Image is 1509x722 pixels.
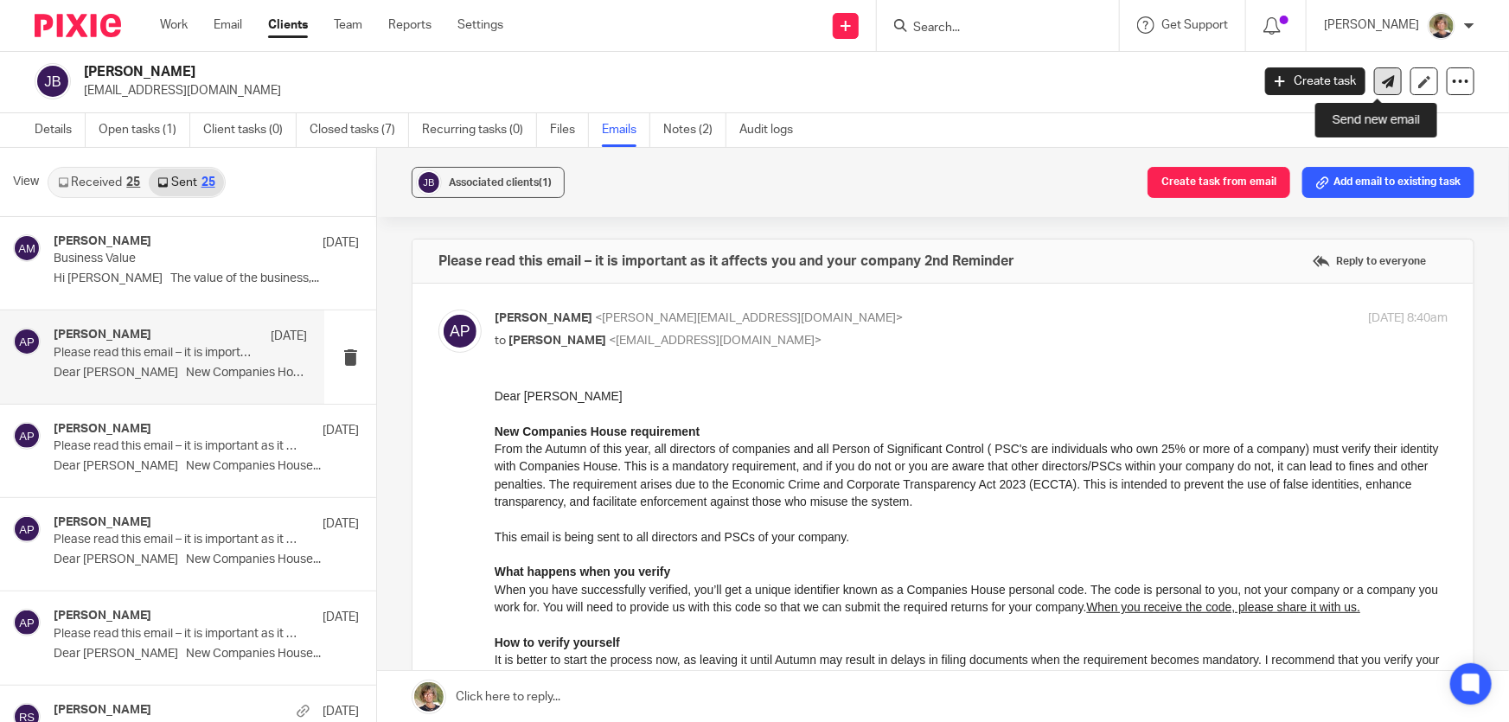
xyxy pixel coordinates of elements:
[1308,248,1430,274] label: Reply to everyone
[388,16,432,34] a: Reports
[342,318,468,332] a: [URL][DOMAIN_NAME]
[99,113,190,147] a: Open tasks (1)
[54,609,151,623] h4: [PERSON_NAME]
[438,252,1014,270] h4: Please read this email – it is important as it affects you and your company 2nd Reminder
[1161,19,1228,31] span: Get Support
[13,609,41,636] img: svg%3E
[35,14,121,37] img: Pixie
[35,668,953,686] p: A smartphone to scan your passport and complete a facial recognition check
[323,515,359,533] p: [DATE]
[49,169,149,196] a: Received25
[334,16,362,34] a: Team
[54,234,151,249] h4: [PERSON_NAME]
[412,167,565,198] button: Associated clients(1)
[310,113,409,147] a: Closed tasks (7)
[35,650,953,668] p: Access to the email account that you will use to set up a [DOMAIN_NAME] One login
[54,553,359,567] p: Dear [PERSON_NAME] New Companies House...
[13,173,39,191] span: View
[13,515,41,543] img: svg%3E
[508,335,606,347] span: [PERSON_NAME]
[54,252,298,266] p: Business Value
[1265,67,1365,95] a: Create task
[1302,167,1474,198] button: Add email to existing task
[190,354,317,367] a: [URL][DOMAIN_NAME]
[550,113,589,147] a: Files
[214,16,242,34] a: Email
[911,21,1067,36] input: Search
[203,113,297,147] a: Client tasks (0)
[449,177,552,188] span: Associated clients
[13,328,41,355] img: svg%3E
[1428,12,1455,40] img: High%20Res%20Andrew%20Price%20Accountants_Poppy%20Jakes%20photography-1142.jpg
[35,616,953,633] p: UK Photo driving licence
[602,113,650,147] a: Emails
[592,213,866,227] u: When you receive the code, please share it with us.
[54,533,298,547] p: Please read this email – it is important as it affects you and your company REMINDER
[609,335,822,347] span: <[EMAIL_ADDRESS][DOMAIN_NAME]>
[13,234,41,262] img: svg%3E
[54,439,298,454] p: Please read this email – it is important as it affects you and your company REMINDER
[323,422,359,439] p: [DATE]
[35,597,953,615] p: Biometric passport - All UK passports issued after 2006 are biometric.
[35,113,86,147] a: Details
[595,312,903,324] span: <[PERSON_NAME][EMAIL_ADDRESS][DOMAIN_NAME]>
[54,346,257,361] p: Please read this email – it is important as it affects you and your company 2nd Reminder
[323,609,359,626] p: [DATE]
[268,16,308,34] a: Clients
[160,16,188,34] a: Work
[84,82,1239,99] p: [EMAIL_ADDRESS][DOMAIN_NAME]
[1148,167,1290,198] button: Create task from email
[495,312,592,324] span: [PERSON_NAME]
[739,113,806,147] a: Audit logs
[663,113,726,147] a: Notes (2)
[54,366,307,380] p: Dear [PERSON_NAME] New Companies House...
[416,169,442,195] img: svg%3E
[54,328,151,342] h4: [PERSON_NAME]
[54,627,298,642] p: Please read this email – it is important as it affects you and your company
[126,176,140,188] div: 25
[35,633,953,650] p: Your current address and the year you moved in
[54,459,359,474] p: Dear [PERSON_NAME] New Companies House...
[84,63,1008,81] h2: [PERSON_NAME]
[1368,310,1448,328] p: [DATE] 8:40am
[149,169,223,196] a: Sent25
[54,515,151,530] h4: [PERSON_NAME]
[539,177,552,188] span: (1)
[201,176,215,188] div: 25
[495,335,506,347] span: to
[13,422,41,450] img: svg%3E
[54,422,151,437] h4: [PERSON_NAME]
[323,703,359,720] p: [DATE]
[54,647,359,661] p: Dear [PERSON_NAME] New Companies House...
[1324,16,1419,34] p: [PERSON_NAME]
[457,16,503,34] a: Settings
[422,113,537,147] a: Recurring tasks (0)
[54,703,151,718] h4: [PERSON_NAME]
[35,63,71,99] img: svg%3E
[54,272,359,286] p: Hi [PERSON_NAME] The value of the business,...
[438,310,482,353] img: svg%3E
[271,328,307,345] p: [DATE]
[323,234,359,252] p: [DATE]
